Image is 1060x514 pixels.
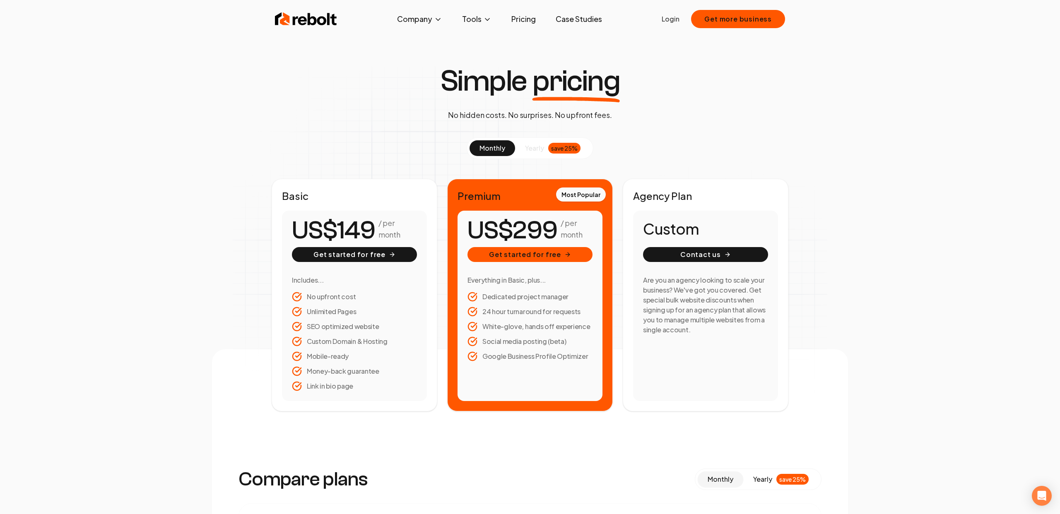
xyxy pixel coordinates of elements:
[525,143,544,153] span: yearly
[467,307,593,317] li: 24 hour turnaround for requests
[467,292,593,302] li: Dedicated project manager
[292,307,417,317] li: Unlimited Pages
[548,143,581,154] div: save 25%
[282,189,427,202] h2: Basic
[378,217,417,240] p: / per month
[776,474,809,485] div: save 25%
[643,247,768,262] button: Contact us
[633,189,778,202] h2: Agency Plan
[753,474,772,484] span: yearly
[448,109,612,121] p: No hidden costs. No surprises. No upfront fees.
[479,144,505,152] span: monthly
[743,471,819,487] button: yearlysave 25%
[708,475,733,483] span: monthly
[467,275,593,285] h3: Everything in Basic, plus...
[556,187,606,202] div: Most Popular
[458,189,602,202] h2: Premium
[292,366,417,376] li: Money-back guarantee
[561,217,593,240] p: / per month
[238,469,368,489] h3: Compare plans
[698,471,743,487] button: monthly
[292,247,417,262] button: Get started for free
[292,322,417,331] li: SEO optimized website
[467,336,593,346] li: Social media posting (beta)
[292,351,417,361] li: Mobile-ready
[643,275,768,335] h3: Are you an agency looking to scale your business? We've got you covered. Get special bulk website...
[467,351,593,361] li: Google Business Profile Optimizer
[1032,486,1052,506] div: Open Intercom Messenger
[470,140,515,156] button: monthly
[515,140,590,156] button: yearlysave 25%
[691,10,785,28] button: Get more business
[467,322,593,331] li: White-glove, hands off experience
[643,221,768,237] h1: Custom
[292,292,417,302] li: No upfront cost
[532,66,620,96] span: pricing
[292,275,417,285] h3: Includes...
[455,11,498,27] button: Tools
[275,11,337,27] img: Rebolt Logo
[467,212,557,249] number-flow-react: US$299
[467,247,593,262] button: Get started for free
[292,381,417,391] li: Link in bio page
[292,336,417,346] li: Custom Domain & Hosting
[662,14,679,24] a: Login
[390,11,449,27] button: Company
[549,11,609,27] a: Case Studies
[505,11,542,27] a: Pricing
[440,66,620,96] h1: Simple
[292,212,375,249] number-flow-react: US$149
